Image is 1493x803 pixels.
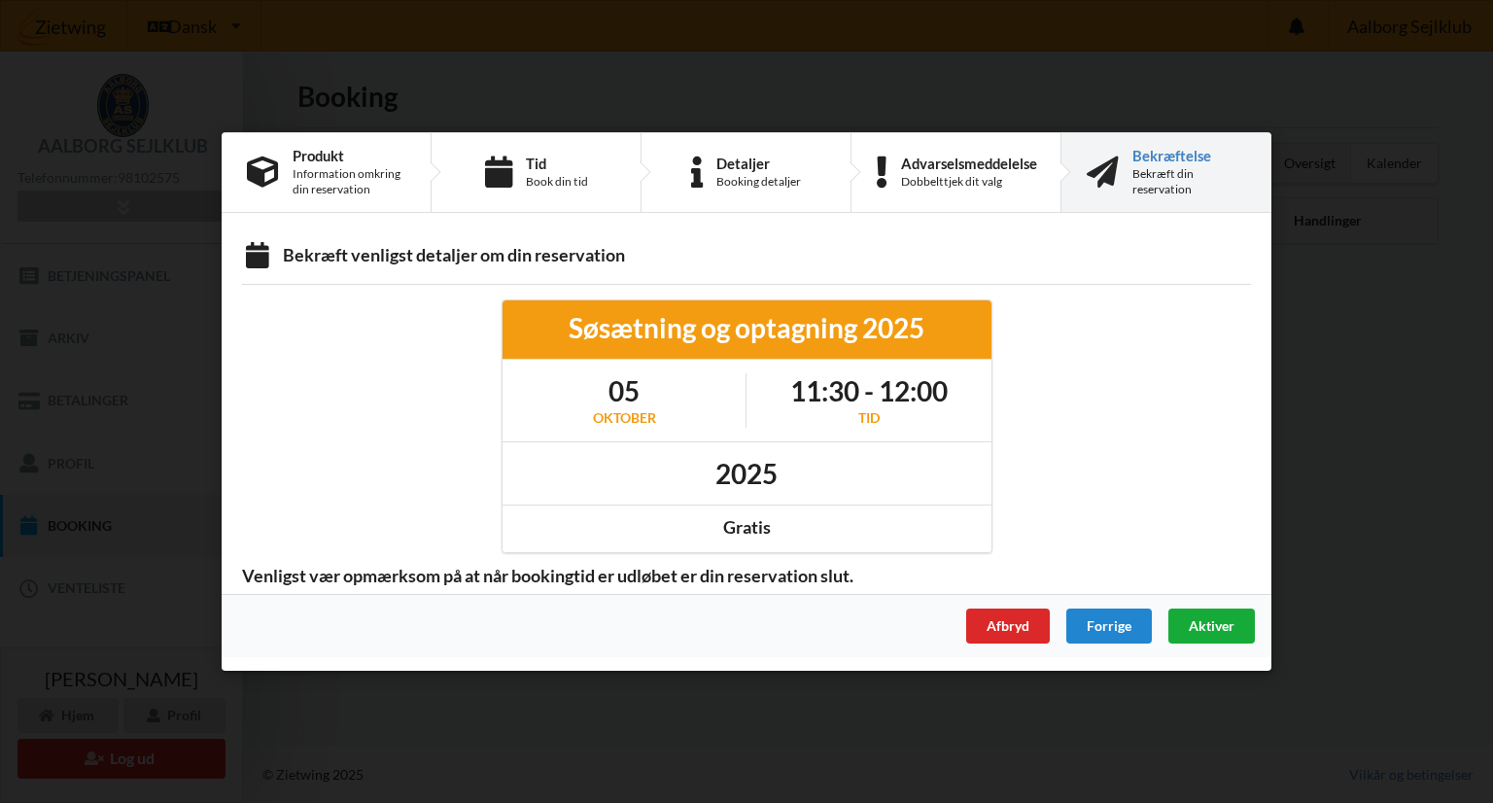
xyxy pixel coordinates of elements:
[242,244,1251,270] div: Bekræft venligst detaljer om din reservation
[593,373,656,408] h1: 05
[1132,148,1246,163] div: Bekræftelse
[228,565,867,587] span: Venligst vær opmærksom på at når bookingtid er udløbet er din reservation slut.
[715,456,778,491] h1: 2025
[516,310,978,345] div: Søsætning og optagning 2025
[790,373,948,408] h1: 11:30 - 12:00
[293,166,405,197] div: Information omkring din reservation
[966,609,1050,644] div: Afbryd
[526,156,588,171] div: Tid
[716,174,801,190] div: Booking detaljer
[1189,617,1234,634] span: Aktiver
[1132,166,1246,197] div: Bekræft din reservation
[1066,609,1152,644] div: Forrige
[293,148,405,163] div: Produkt
[790,408,948,428] div: Tid
[716,156,801,171] div: Detaljer
[516,516,978,539] div: Gratis
[526,174,588,190] div: Book din tid
[901,174,1037,190] div: Dobbelttjek dit valg
[901,156,1037,171] div: Advarselsmeddelelse
[593,408,656,428] div: oktober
